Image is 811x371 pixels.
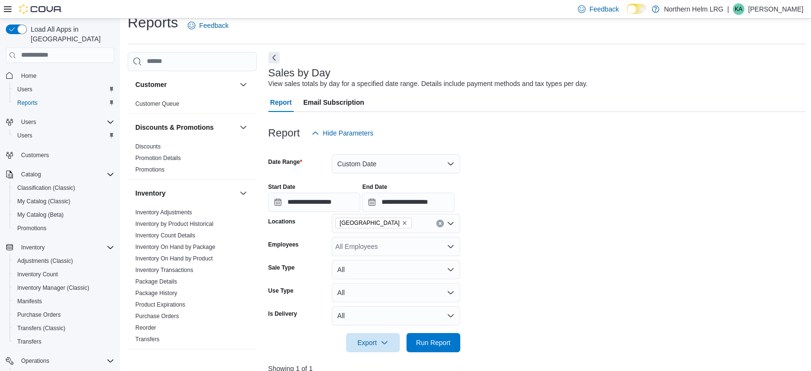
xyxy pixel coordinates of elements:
[135,267,193,273] a: Inventory Transactions
[447,220,454,227] button: Open list of options
[589,4,619,14] span: Feedback
[268,158,302,166] label: Date Range
[13,182,79,194] a: Classification (Classic)
[13,97,41,109] a: Reports
[17,242,48,253] button: Inventory
[270,93,292,112] span: Report
[135,312,179,320] span: Purchase Orders
[268,310,297,318] label: Is Delivery
[199,21,228,30] span: Feedback
[135,123,214,132] h3: Discounts & Promotions
[13,209,114,221] span: My Catalog (Beta)
[135,154,181,162] span: Promotion Details
[17,297,42,305] span: Manifests
[238,122,249,133] button: Discounts & Promotions
[135,278,177,285] a: Package Details
[17,116,40,128] button: Users
[10,295,118,308] button: Manifests
[13,182,114,194] span: Classification (Classic)
[135,232,195,239] a: Inventory Count Details
[268,241,298,248] label: Employees
[17,355,114,367] span: Operations
[21,171,41,178] span: Catalog
[17,324,65,332] span: Transfers (Classic)
[135,188,166,198] h3: Inventory
[13,255,77,267] a: Adjustments (Classic)
[135,255,213,262] a: Inventory On Hand by Product
[17,198,71,205] span: My Catalog (Classic)
[13,209,68,221] a: My Catalog (Beta)
[128,13,178,32] h1: Reports
[13,336,114,347] span: Transfers
[10,335,118,348] button: Transfers
[135,301,185,309] span: Product Expirations
[17,338,41,346] span: Transfers
[10,83,118,96] button: Users
[135,255,213,262] span: Inventory On Hand by Product
[135,80,167,89] h3: Customer
[135,123,236,132] button: Discounts & Promotions
[2,148,118,162] button: Customers
[135,166,165,173] a: Promotions
[352,333,394,352] span: Export
[268,183,296,191] label: Start Date
[13,296,114,307] span: Manifests
[17,149,114,161] span: Customers
[406,333,460,352] button: Run Report
[627,4,647,14] input: Dark Mode
[135,143,161,150] a: Discounts
[135,324,156,332] span: Reorder
[268,264,295,272] label: Sale Type
[13,269,114,280] span: Inventory Count
[135,100,179,107] a: Customer Queue
[13,84,36,95] a: Users
[17,355,53,367] button: Operations
[135,336,159,343] a: Transfers
[13,336,45,347] a: Transfers
[332,154,460,173] button: Custom Date
[10,281,118,295] button: Inventory Manager (Classic)
[21,151,49,159] span: Customers
[13,196,114,207] span: My Catalog (Classic)
[238,187,249,199] button: Inventory
[135,188,236,198] button: Inventory
[332,283,460,302] button: All
[17,284,89,292] span: Inventory Manager (Classic)
[727,3,729,15] p: |
[416,338,451,347] span: Run Report
[135,243,215,251] span: Inventory On Hand by Package
[13,223,114,234] span: Promotions
[13,130,36,141] a: Users
[268,52,280,63] button: Next
[17,70,40,82] a: Home
[17,86,32,93] span: Users
[362,193,454,212] input: Press the down key to open a popover containing a calendar.
[13,282,93,294] a: Inventory Manager (Classic)
[268,67,331,79] h3: Sales by Day
[308,124,377,143] button: Hide Parameters
[13,223,50,234] a: Promotions
[17,132,32,139] span: Users
[10,308,118,322] button: Purchase Orders
[335,218,412,228] span: Bowmanville
[128,141,257,179] div: Discounts & Promotions
[17,184,75,192] span: Classification (Classic)
[17,211,64,219] span: My Catalog (Beta)
[21,244,45,251] span: Inventory
[17,257,73,265] span: Adjustments (Classic)
[268,127,300,139] h3: Report
[135,209,192,216] span: Inventory Adjustments
[13,269,62,280] a: Inventory Count
[2,69,118,83] button: Home
[436,220,444,227] button: Clear input
[17,169,114,180] span: Catalog
[135,289,177,297] span: Package History
[135,100,179,108] span: Customer Queue
[13,97,114,109] span: Reports
[13,255,114,267] span: Adjustments (Classic)
[184,16,232,35] a: Feedback
[21,118,36,126] span: Users
[268,218,296,225] label: Locations
[238,79,249,90] button: Customer
[135,290,177,297] a: Package History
